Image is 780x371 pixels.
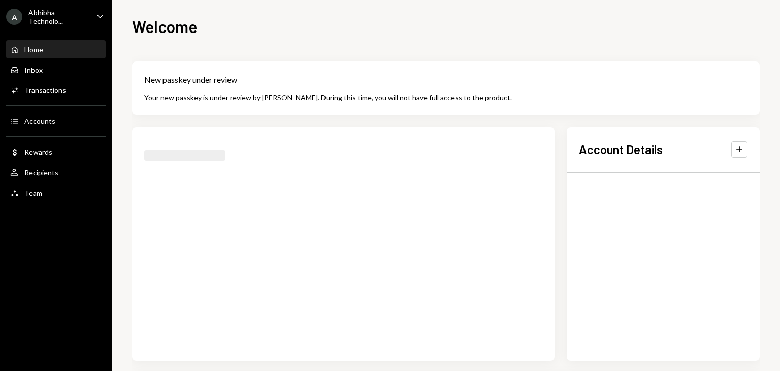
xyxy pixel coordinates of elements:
h1: Welcome [132,16,197,37]
div: Abhibha Technolo... [28,8,88,25]
div: A [6,9,22,25]
div: Recipients [24,168,58,177]
div: Home [24,45,43,54]
h2: Account Details [579,141,663,158]
div: Rewards [24,148,52,157]
a: Accounts [6,112,106,130]
div: Your new passkey is under review by [PERSON_NAME]. During this time, you will not have full acces... [144,92,747,103]
a: Team [6,183,106,202]
div: New passkey under review [144,74,747,86]
a: Transactions [6,81,106,99]
div: Transactions [24,86,66,95]
a: Recipients [6,163,106,181]
div: Team [24,189,42,197]
div: Inbox [24,66,43,74]
div: Accounts [24,117,55,126]
a: Inbox [6,60,106,79]
a: Home [6,40,106,58]
a: Rewards [6,143,106,161]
